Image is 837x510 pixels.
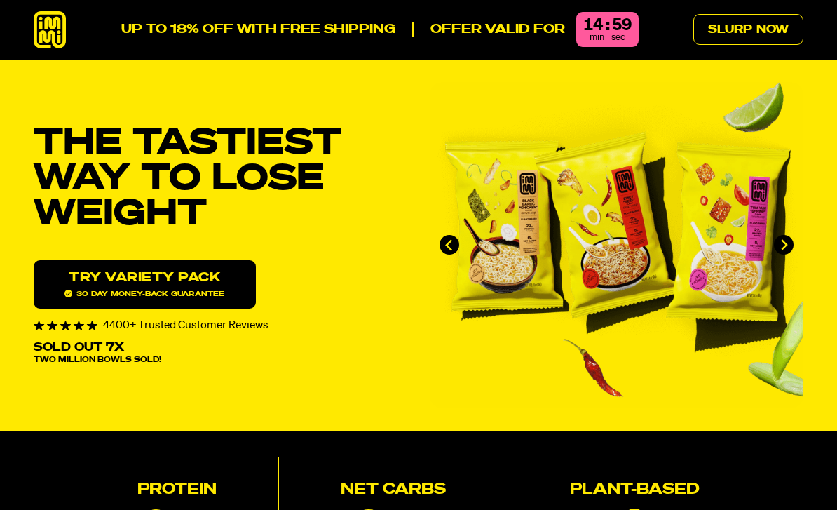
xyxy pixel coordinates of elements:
[606,18,609,34] div: :
[34,342,124,354] p: Sold Out 7X
[693,14,803,45] a: Slurp Now
[570,483,700,498] h2: Plant-based
[583,18,603,34] div: 14
[34,126,407,234] h1: THE TASTIEST WAY TO LOSE WEIGHT
[121,22,395,38] p: UP TO 18% OFF WITH FREE SHIPPING
[34,320,407,331] div: 4400+ Trusted Customer Reviews
[612,18,632,34] div: 59
[341,483,446,498] h2: Net Carbs
[590,33,604,42] span: min
[440,235,459,255] button: Go to last slide
[611,33,625,42] span: sec
[64,290,224,297] span: 30 day money-back guarantee
[774,235,794,255] button: Next slide
[412,22,565,38] p: Offer valid for
[137,483,217,498] h2: Protein
[34,356,161,364] span: Two Million Bowls Sold!
[430,82,803,408] div: immi slideshow
[430,82,803,408] li: 1 of 4
[34,260,256,309] a: Try variety Pack30 day money-back guarantee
